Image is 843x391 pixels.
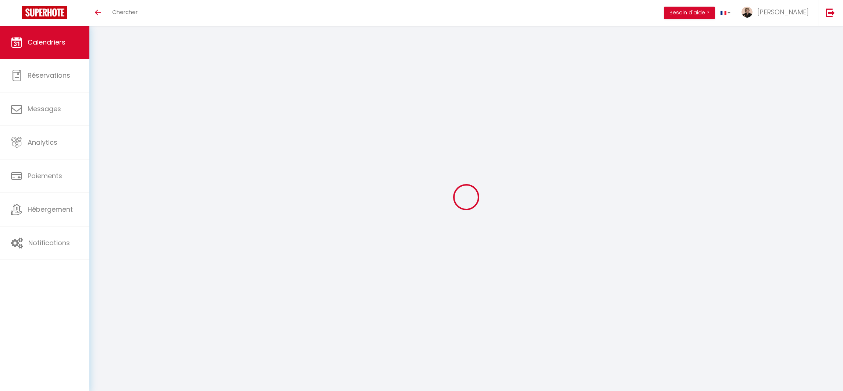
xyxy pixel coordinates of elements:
span: [PERSON_NAME] [757,7,809,17]
span: Notifications [28,238,70,247]
span: Paiements [28,171,62,180]
span: Calendriers [28,38,65,47]
span: Réservations [28,71,70,80]
span: Chercher [112,8,138,16]
span: Analytics [28,138,57,147]
span: Messages [28,104,61,113]
span: Hébergement [28,205,73,214]
img: logout [826,8,835,17]
button: Besoin d'aide ? [664,7,715,19]
img: Super Booking [22,6,67,19]
img: ... [741,7,753,18]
